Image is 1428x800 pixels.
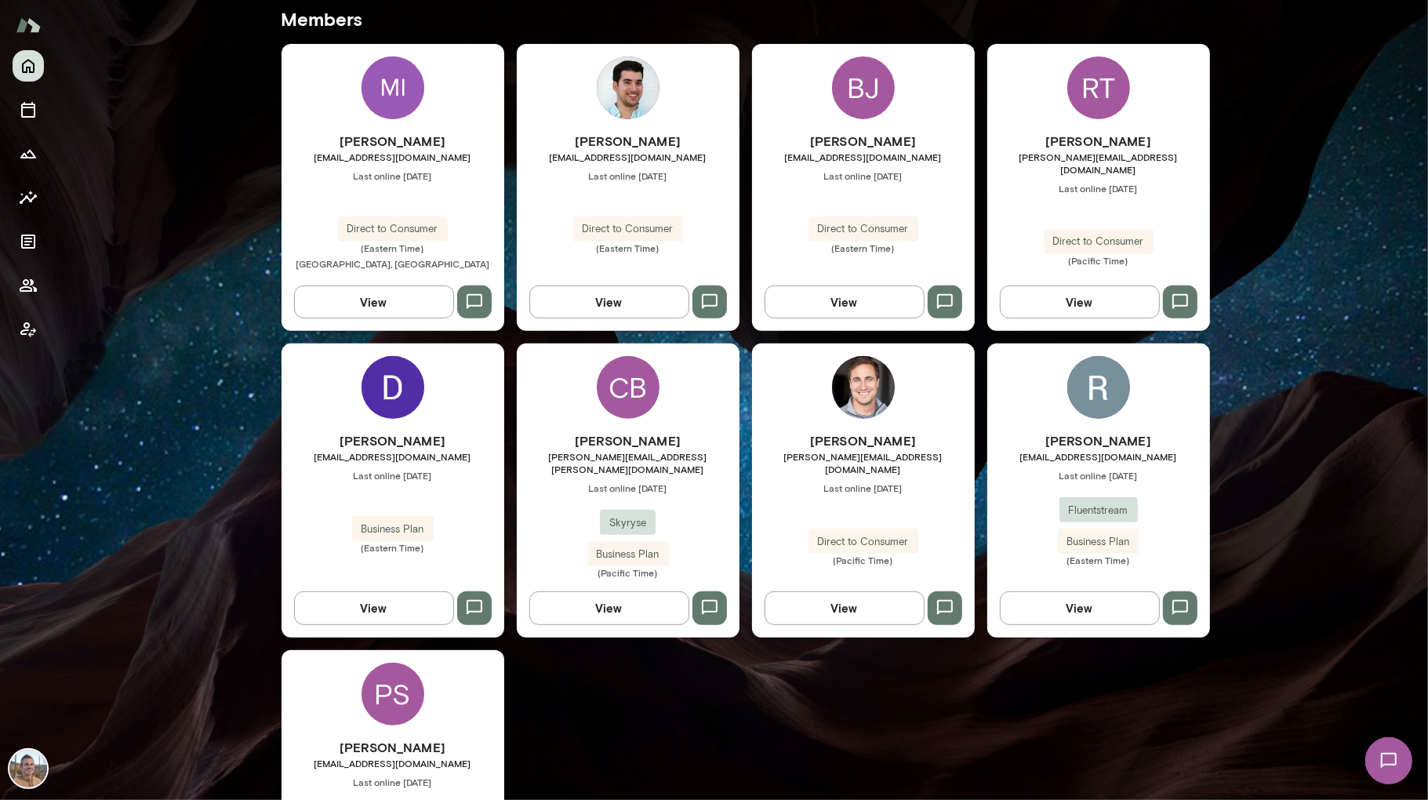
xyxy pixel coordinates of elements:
[282,151,504,163] span: [EMAIL_ADDRESS][DOMAIN_NAME]
[529,285,689,318] button: View
[987,450,1210,463] span: [EMAIL_ADDRESS][DOMAIN_NAME]
[752,242,975,254] span: (Eastern Time)
[282,6,1210,31] h5: Members
[16,10,41,40] img: Mento
[517,482,739,494] span: Last online [DATE]
[13,226,44,257] button: Documents
[752,169,975,182] span: Last online [DATE]
[808,221,918,237] span: Direct to Consumer
[282,242,504,254] span: (Eastern Time)
[517,566,739,579] span: (Pacific Time)
[1067,56,1130,119] div: RT
[529,591,689,624] button: View
[362,663,424,725] div: PS
[294,591,454,624] button: View
[13,314,44,345] button: Client app
[517,450,739,475] span: [PERSON_NAME][EMAIL_ADDRESS][PERSON_NAME][DOMAIN_NAME]
[352,522,434,537] span: Business Plan
[282,757,504,769] span: [EMAIL_ADDRESS][DOMAIN_NAME]
[587,547,669,562] span: Business Plan
[362,356,424,419] img: Diego Baugh
[600,515,656,531] span: Skyryse
[765,285,925,318] button: View
[517,431,739,450] h6: [PERSON_NAME]
[832,356,895,419] img: Taylor Umphreys
[1058,534,1139,550] span: Business Plan
[282,541,504,554] span: (Eastern Time)
[517,242,739,254] span: (Eastern Time)
[752,450,975,475] span: [PERSON_NAME][EMAIL_ADDRESS][DOMAIN_NAME]
[1000,285,1160,318] button: View
[517,132,739,151] h6: [PERSON_NAME]
[1000,591,1160,624] button: View
[362,56,424,119] img: Michael Hoeschele
[832,56,895,119] div: BJ
[517,169,739,182] span: Last online [DATE]
[573,221,683,237] span: Direct to Consumer
[282,132,504,151] h6: [PERSON_NAME]
[987,431,1210,450] h6: [PERSON_NAME]
[752,554,975,566] span: (Pacific Time)
[294,285,454,318] button: View
[987,151,1210,176] span: [PERSON_NAME][EMAIL_ADDRESS][DOMAIN_NAME]
[1044,234,1154,249] span: Direct to Consumer
[13,138,44,169] button: Growth Plan
[808,534,918,550] span: Direct to Consumer
[597,356,659,419] div: CB
[597,56,659,119] img: Alex Litoff
[282,169,504,182] span: Last online [DATE]
[987,182,1210,195] span: Last online [DATE]
[1067,356,1130,419] img: Rob Katzer
[13,50,44,82] button: Home
[338,221,448,237] span: Direct to Consumer
[987,469,1210,482] span: Last online [DATE]
[752,151,975,163] span: [EMAIL_ADDRESS][DOMAIN_NAME]
[13,182,44,213] button: Insights
[987,254,1210,267] span: (Pacific Time)
[987,132,1210,151] h6: [PERSON_NAME]
[752,132,975,151] h6: [PERSON_NAME]
[752,431,975,450] h6: [PERSON_NAME]
[282,738,504,757] h6: [PERSON_NAME]
[282,431,504,450] h6: [PERSON_NAME]
[517,151,739,163] span: [EMAIL_ADDRESS][DOMAIN_NAME]
[752,482,975,494] span: Last online [DATE]
[13,94,44,125] button: Sessions
[1059,503,1138,518] span: Fluentstream
[282,469,504,482] span: Last online [DATE]
[282,776,504,788] span: Last online [DATE]
[765,591,925,624] button: View
[987,554,1210,566] span: (Eastern Time)
[9,750,47,787] img: Adam Griffin
[282,450,504,463] span: [EMAIL_ADDRESS][DOMAIN_NAME]
[296,258,489,269] span: [GEOGRAPHIC_DATA], [GEOGRAPHIC_DATA]
[13,270,44,301] button: Members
